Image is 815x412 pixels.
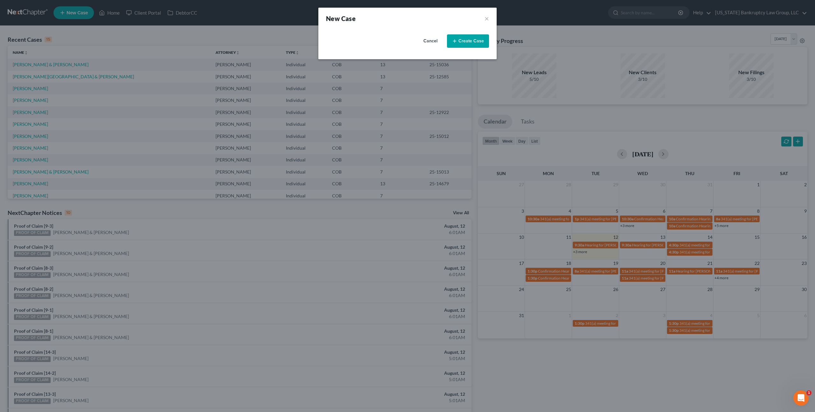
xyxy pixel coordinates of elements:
button: × [485,14,489,23]
span: 1 [806,390,811,395]
strong: New Case [326,15,356,22]
button: Create Case [447,34,489,48]
iframe: Intercom live chat [793,390,809,406]
button: Cancel [416,35,444,47]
